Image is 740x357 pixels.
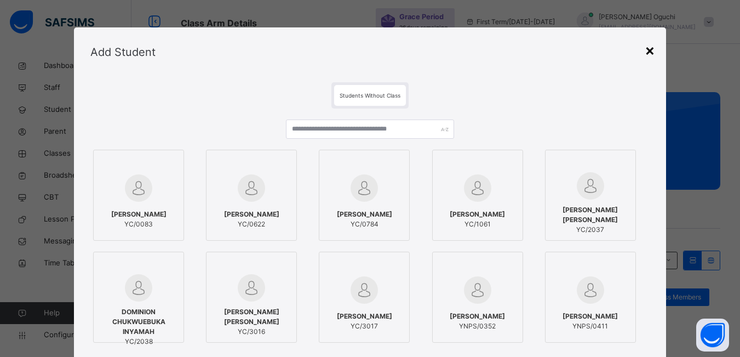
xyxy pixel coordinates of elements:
img: default.svg [238,274,265,302]
span: [PERSON_NAME] [450,311,505,321]
span: DOMINION CHUKWUEBUKA INYAMAH [99,307,178,337]
span: YC/3017 [337,321,392,331]
span: YNPS/0352 [450,321,505,331]
span: YC/0784 [337,219,392,229]
span: Add Student [90,46,156,59]
span: [PERSON_NAME] [PERSON_NAME] [551,205,630,225]
span: [PERSON_NAME] [337,311,392,321]
img: default.svg [351,276,378,304]
span: YC/2037 [551,225,630,235]
img: default.svg [351,174,378,202]
img: default.svg [125,274,152,302]
img: default.svg [577,276,604,304]
span: YC/1061 [450,219,505,229]
span: [PERSON_NAME] [224,209,279,219]
span: [PERSON_NAME] [337,209,392,219]
span: YC/0083 [111,219,167,229]
span: YC/2038 [99,337,178,347]
span: [PERSON_NAME] [450,209,505,219]
img: default.svg [464,174,491,202]
span: Students Without Class [340,92,400,99]
span: YC/0622 [224,219,279,229]
img: default.svg [464,276,491,304]
span: YNPS/0411 [563,321,618,331]
img: default.svg [238,174,265,202]
div: × [645,38,655,61]
span: [PERSON_NAME] [PERSON_NAME] [212,307,291,327]
span: [PERSON_NAME] [563,311,618,321]
span: YC/3016 [212,327,291,337]
button: Open asap [696,319,729,352]
img: default.svg [577,172,604,200]
img: default.svg [125,174,152,202]
span: [PERSON_NAME] [111,209,167,219]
